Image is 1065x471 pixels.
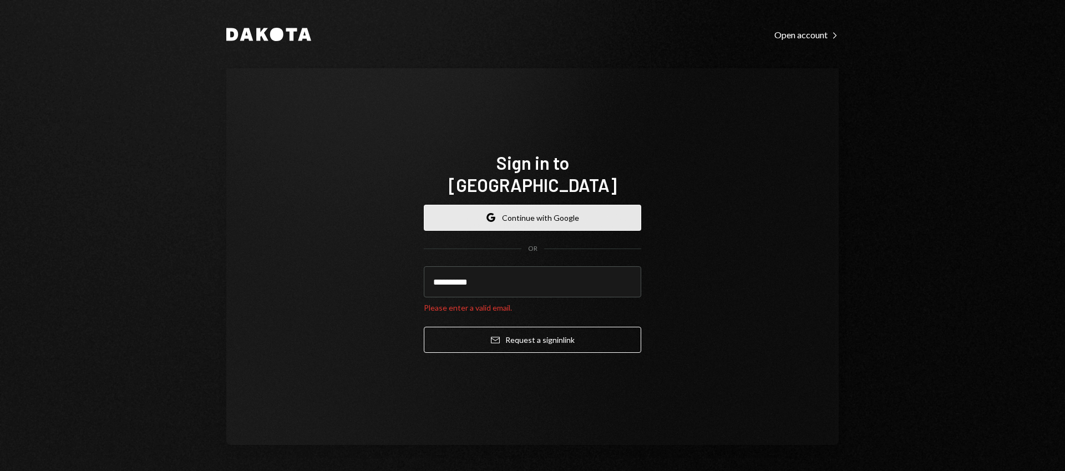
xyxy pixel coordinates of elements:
button: Continue with Google [424,205,641,231]
div: OR [528,244,537,254]
h1: Sign in to [GEOGRAPHIC_DATA] [424,151,641,196]
div: Open account [774,29,839,40]
button: Request a signinlink [424,327,641,353]
a: Open account [774,28,839,40]
div: Please enter a valid email. [424,302,641,313]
